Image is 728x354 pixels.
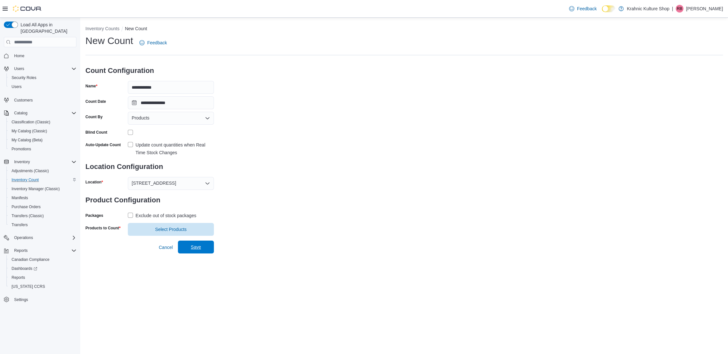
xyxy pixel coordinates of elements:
[9,145,34,153] a: Promotions
[12,186,60,191] span: Inventory Manager (Classic)
[12,137,43,143] span: My Catalog (Beta)
[9,265,76,272] span: Dashboards
[12,146,31,152] span: Promotions
[12,158,32,166] button: Inventory
[12,296,76,304] span: Settings
[12,84,22,89] span: Users
[6,73,79,82] button: Security Roles
[627,5,669,13] p: Krahnic Kulture Shop
[12,204,41,209] span: Purchase Orders
[6,184,79,193] button: Inventory Manager (Classic)
[9,194,31,202] a: Manifests
[12,222,28,227] span: Transfers
[9,127,76,135] span: My Catalog (Classic)
[9,176,76,184] span: Inventory Count
[14,53,24,58] span: Home
[9,221,30,229] a: Transfers
[1,95,79,104] button: Customers
[9,167,51,175] a: Adjustments (Classic)
[12,109,76,117] span: Catalog
[14,297,28,302] span: Settings
[14,111,27,116] span: Catalog
[9,74,39,82] a: Security Roles
[156,241,175,254] button: Cancel
[9,212,76,220] span: Transfers (Classic)
[6,202,79,211] button: Purchase Orders
[85,60,214,81] h3: Count Configuration
[1,295,79,304] button: Settings
[6,118,79,127] button: Classification (Classic)
[13,5,42,12] img: Cova
[12,109,30,117] button: Catalog
[9,203,43,211] a: Purchase Orders
[6,220,79,229] button: Transfers
[128,96,214,109] input: Press the down key to open a popover containing a calendar.
[85,26,119,31] button: Inventory Counts
[9,136,45,144] a: My Catalog (Beta)
[12,234,36,242] button: Operations
[676,5,683,13] div: Rylee Brasko
[12,296,31,304] a: Settings
[677,5,682,13] span: RB
[159,244,173,251] span: Cancel
[12,275,25,280] span: Reports
[178,241,214,253] button: Save
[155,226,187,233] span: Select Products
[12,158,76,166] span: Inventory
[147,40,167,46] span: Feedback
[85,84,97,89] label: Name
[9,256,52,263] a: Canadian Compliance
[6,255,79,264] button: Canadian Compliance
[9,74,76,82] span: Security Roles
[6,264,79,273] a: Dashboards
[12,284,45,289] span: [US_STATE] CCRS
[128,223,214,236] button: Select Products
[85,142,121,147] label: Auto-Update Count
[9,194,76,202] span: Manifests
[6,273,79,282] button: Reports
[14,235,33,240] span: Operations
[136,141,214,156] div: Update count quantities when Real Time Stock Changes
[9,265,40,272] a: Dashboards
[9,203,76,211] span: Purchase Orders
[85,226,120,231] label: Products to Count
[6,211,79,220] button: Transfers (Classic)
[12,75,36,80] span: Security Roles
[132,114,149,122] span: Products
[12,168,49,173] span: Adjustments (Classic)
[14,248,28,253] span: Reports
[1,109,79,118] button: Catalog
[9,167,76,175] span: Adjustments (Classic)
[6,136,79,145] button: My Catalog (Beta)
[12,177,39,182] span: Inventory Count
[9,176,41,184] a: Inventory Count
[14,66,24,71] span: Users
[85,180,103,185] label: Location
[6,282,79,291] button: [US_STATE] CCRS
[12,266,37,271] span: Dashboards
[12,247,76,254] span: Reports
[12,119,50,125] span: Classification (Classic)
[14,98,33,103] span: Customers
[602,5,615,12] input: Dark Mode
[14,159,30,164] span: Inventory
[1,246,79,255] button: Reports
[9,212,46,220] a: Transfers (Classic)
[12,128,47,134] span: My Catalog (Classic)
[125,26,147,31] button: New Count
[577,5,596,12] span: Feedback
[9,221,76,229] span: Transfers
[9,83,24,91] a: Users
[6,175,79,184] button: Inventory Count
[12,257,49,262] span: Canadian Compliance
[9,118,76,126] span: Classification (Classic)
[6,145,79,154] button: Promotions
[9,185,76,193] span: Inventory Manager (Classic)
[6,166,79,175] button: Adjustments (Classic)
[85,156,214,177] h3: Location Configuration
[205,181,210,186] button: Open list of options
[9,283,48,290] a: [US_STATE] CCRS
[85,99,106,104] label: Count Date
[137,36,169,49] a: Feedback
[9,83,76,91] span: Users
